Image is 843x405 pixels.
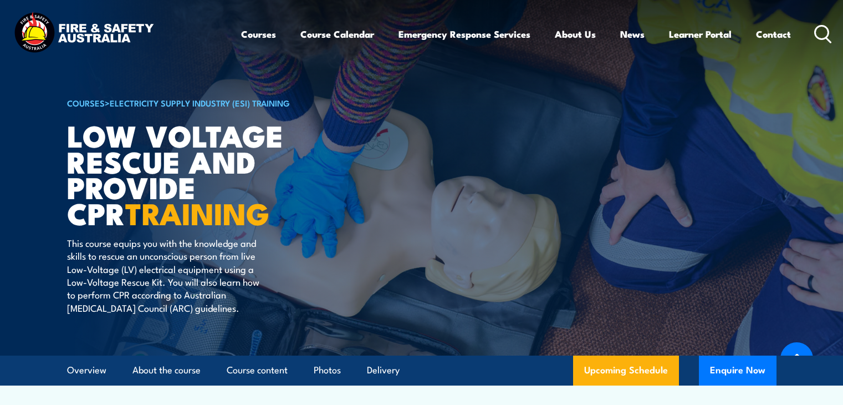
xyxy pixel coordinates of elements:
a: Course Calendar [300,19,374,49]
strong: TRAINING [125,189,269,235]
a: Delivery [367,356,400,385]
a: Overview [67,356,106,385]
h1: Low Voltage Rescue and Provide CPR [67,122,341,226]
a: About the course [132,356,201,385]
a: Courses [241,19,276,49]
a: News [620,19,645,49]
a: COURSES [67,97,105,109]
a: Contact [756,19,791,49]
a: About Us [555,19,596,49]
h6: > [67,96,341,109]
a: Electricity Supply Industry (ESI) Training [110,97,290,109]
button: Enquire Now [699,356,776,386]
p: This course equips you with the knowledge and skills to rescue an unconscious person from live Lo... [67,236,269,314]
a: Emergency Response Services [398,19,530,49]
a: Learner Portal [669,19,732,49]
a: Photos [314,356,341,385]
a: Course content [227,356,288,385]
a: Upcoming Schedule [573,356,679,386]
